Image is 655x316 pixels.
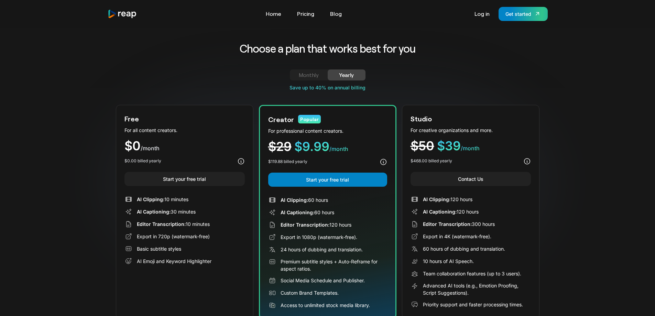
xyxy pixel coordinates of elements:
div: For all content creators. [124,127,245,134]
div: Free [124,113,139,124]
div: Advanced AI tools (e.g., Emotion Proofing, Script Suggestions). [423,282,531,296]
div: 60 hours of dubbing and translation. [423,245,505,252]
a: Start your free trial [268,173,387,187]
div: 10 hours of AI Speech. [423,258,474,265]
span: Editor Transcription: [281,222,329,228]
div: $0 [124,140,245,152]
span: $9.99 [294,139,329,154]
div: 24 hours of dubbing and translation. [281,246,363,253]
a: Home [262,8,285,19]
span: AI Clipping: [423,196,450,202]
span: Editor Transcription: [137,221,186,227]
div: For professional content creators. [268,127,387,134]
span: $29 [268,139,292,154]
a: Pricing [294,8,318,19]
div: AI Emoji and Keyword Highlighter [137,258,211,265]
div: Export in 1080p (watermark-free). [281,233,357,241]
div: 60 hours [281,209,334,216]
div: Access to unlimited stock media library. [281,302,370,309]
a: Start your free trial [124,172,245,186]
div: 10 minutes [137,196,188,203]
div: $119.88 billed yearly [268,159,307,165]
div: Export in 4K (watermark-free). [423,233,491,240]
div: 120 hours [423,196,472,203]
div: $0.00 billed yearly [124,158,161,164]
a: Contact Us [411,172,531,186]
div: Team collaboration features (up to 3 users). [423,270,521,277]
span: /month [141,145,160,152]
div: 30 minutes [137,208,196,215]
div: 120 hours [281,221,351,228]
div: Studio [411,113,432,124]
span: /month [461,145,480,152]
div: Export in 720p (watermark-free) [137,233,210,240]
div: Priority support and faster processing times. [423,301,523,308]
div: Custom Brand Templates. [281,289,339,296]
div: For creative organizations and more. [411,127,531,134]
div: 10 minutes [137,220,210,228]
div: Yearly [336,71,357,79]
div: $468.00 billed yearly [411,158,452,164]
div: Basic subtitle styles [137,245,181,252]
div: Monthly [298,71,319,79]
span: AI Clipping: [137,196,164,202]
a: Get started [499,7,548,21]
div: Popular [298,115,321,123]
div: 300 hours [423,220,495,228]
span: $39 [437,138,461,153]
span: AI Captioning: [423,209,457,215]
span: AI Captioning: [281,209,314,215]
a: Log in [471,8,493,19]
div: 60 hours [281,196,328,204]
span: $50 [411,138,434,153]
div: 120 hours [423,208,479,215]
div: Get started [505,10,531,18]
span: AI Captioning: [137,209,171,215]
span: AI Clipping: [281,197,308,203]
span: /month [329,145,348,152]
a: Blog [327,8,345,19]
div: Creator [268,114,294,124]
span: Editor Transcription: [423,221,472,227]
img: reap logo [108,9,137,19]
div: Save up to 40% on annual billing [116,84,539,91]
h2: Choose a plan that works best for you [186,41,469,56]
div: Social Media Schedule and Publisher. [281,277,365,284]
div: Premium subtitle styles + Auto-Reframe for aspect ratios. [281,258,387,272]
